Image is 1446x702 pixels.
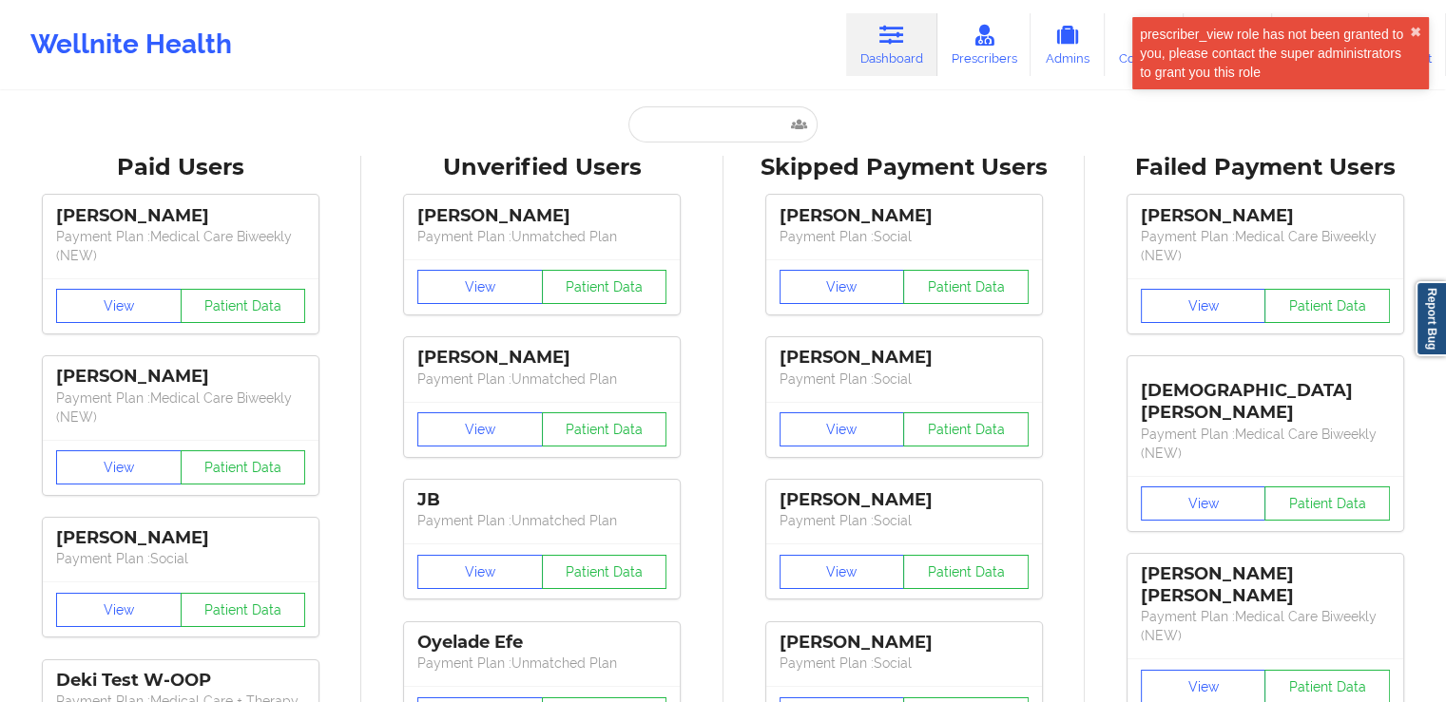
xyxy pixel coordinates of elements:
a: Admins [1031,13,1105,76]
button: Patient Data [542,270,667,304]
div: [PERSON_NAME] [417,347,666,369]
div: [PERSON_NAME] [56,527,305,549]
button: View [1141,289,1266,323]
p: Payment Plan : Social [780,227,1029,246]
div: Unverified Users [375,153,709,182]
p: Payment Plan : Social [56,549,305,568]
p: Payment Plan : Medical Care Biweekly (NEW) [56,227,305,265]
div: [PERSON_NAME] [56,205,305,227]
p: Payment Plan : Social [780,654,1029,673]
p: Payment Plan : Social [780,511,1029,530]
p: Payment Plan : Medical Care Biweekly (NEW) [1141,607,1390,645]
div: prescriber_view role has not been granted to you, please contact the super administrators to gran... [1140,25,1410,82]
button: View [1141,486,1266,521]
a: Coaches [1105,13,1184,76]
div: [PERSON_NAME] [780,632,1029,654]
button: Patient Data [903,270,1029,304]
div: Skipped Payment Users [737,153,1071,182]
button: View [780,270,905,304]
button: View [56,450,182,484]
div: [PERSON_NAME] [780,489,1029,511]
div: Deki Test W-OOP [56,670,305,692]
button: Patient Data [1264,289,1390,323]
button: View [417,270,543,304]
button: Patient Data [181,289,306,323]
div: [PERSON_NAME] [417,205,666,227]
button: Patient Data [903,412,1029,446]
button: View [56,289,182,323]
div: [PERSON_NAME] [1141,205,1390,227]
button: View [417,555,543,589]
a: Dashboard [846,13,937,76]
button: Patient Data [542,412,667,446]
div: JB [417,489,666,511]
p: Payment Plan : Medical Care Biweekly (NEW) [1141,425,1390,463]
p: Payment Plan : Unmatched Plan [417,370,666,389]
button: View [780,555,905,589]
a: Prescribers [937,13,1031,76]
p: Payment Plan : Medical Care Biweekly (NEW) [1141,227,1390,265]
button: Patient Data [181,593,306,627]
button: close [1410,25,1421,40]
div: [PERSON_NAME] [PERSON_NAME] [1141,563,1390,607]
div: Failed Payment Users [1098,153,1433,182]
div: Paid Users [13,153,348,182]
p: Payment Plan : Unmatched Plan [417,227,666,246]
div: [PERSON_NAME] [780,347,1029,369]
button: View [780,412,905,446]
p: Payment Plan : Social [780,370,1029,389]
button: View [56,593,182,627]
div: [PERSON_NAME] [56,366,305,388]
p: Payment Plan : Unmatched Plan [417,654,666,673]
button: Patient Data [1264,486,1390,521]
button: View [417,412,543,446]
div: [DEMOGRAPHIC_DATA][PERSON_NAME] [1141,366,1390,424]
button: Patient Data [181,450,306,484]
button: Patient Data [903,555,1029,589]
button: Patient Data [542,555,667,589]
a: Report Bug [1416,281,1446,356]
div: [PERSON_NAME] [780,205,1029,227]
p: Payment Plan : Unmatched Plan [417,511,666,530]
div: Oyelade Efe [417,632,666,654]
p: Payment Plan : Medical Care Biweekly (NEW) [56,389,305,427]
